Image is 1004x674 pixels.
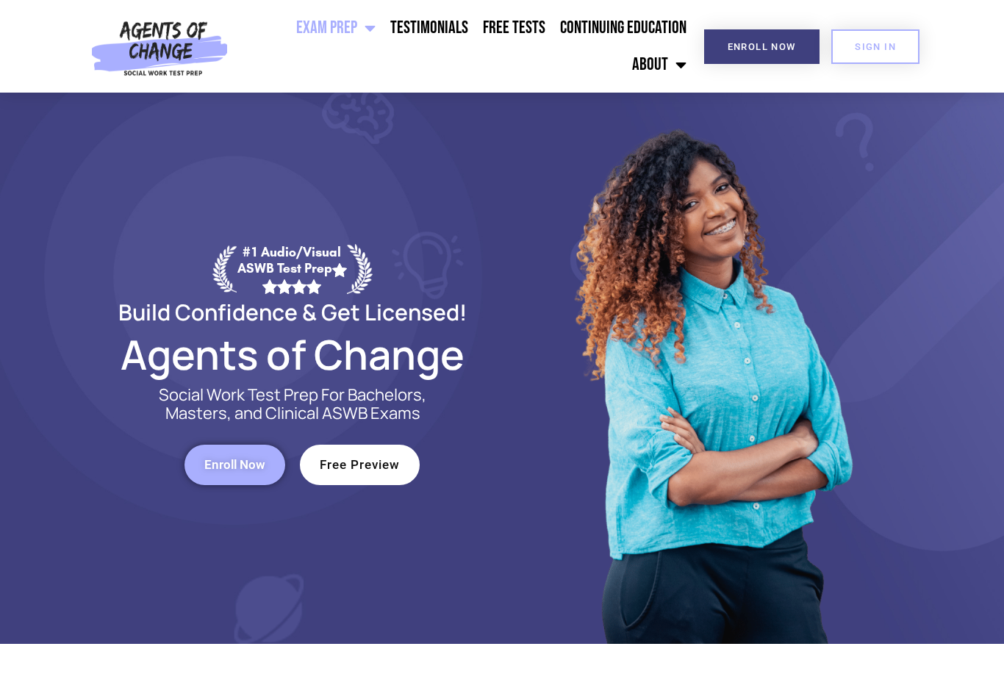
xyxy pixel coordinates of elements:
h2: Agents of Change [83,337,502,371]
a: Free Preview [300,445,420,485]
a: Enroll Now [184,445,285,485]
img: Website Image 1 (1) [564,93,858,644]
span: Free Preview [320,459,400,471]
p: Social Work Test Prep For Bachelors, Masters, and Clinical ASWB Exams [142,386,443,423]
span: Enroll Now [204,459,265,471]
a: Free Tests [476,10,553,46]
a: About [625,46,694,83]
a: Enroll Now [704,29,820,64]
span: Enroll Now [728,42,796,51]
a: Testimonials [383,10,476,46]
nav: Menu [234,10,694,83]
span: SIGN IN [855,42,896,51]
div: #1 Audio/Visual ASWB Test Prep [237,244,347,293]
a: Continuing Education [553,10,694,46]
a: Exam Prep [289,10,383,46]
h2: Build Confidence & Get Licensed! [83,301,502,323]
a: SIGN IN [831,29,919,64]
